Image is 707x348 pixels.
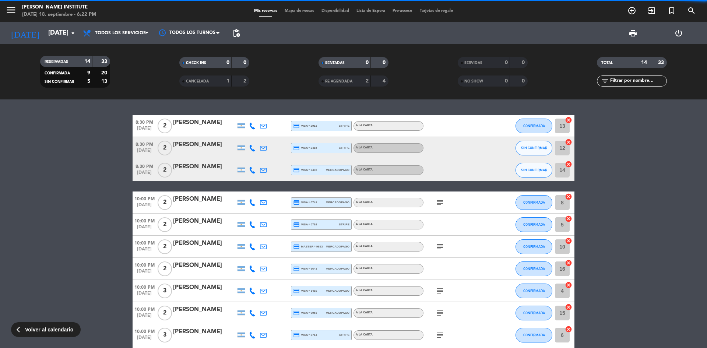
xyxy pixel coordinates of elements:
[133,291,156,299] span: [DATE]
[173,118,236,127] div: [PERSON_NAME]
[133,162,156,170] span: 8:30 PM
[22,11,96,18] div: [DATE] 18. septiembre - 6:22 PM
[339,222,349,227] span: stripe
[84,59,90,64] strong: 14
[326,310,349,315] span: mercadopago
[293,199,317,206] span: visa * 0741
[250,9,281,13] span: Mis reservas
[523,124,545,128] span: CONFIRMADA
[293,145,317,151] span: visa * 2415
[516,195,552,210] button: CONFIRMADA
[383,78,387,84] strong: 4
[565,116,572,124] i: cancel
[356,245,373,248] span: A LA CARTA
[436,198,444,207] i: subject
[6,4,17,15] i: menu
[6,4,17,18] button: menu
[158,217,172,232] span: 2
[293,123,317,129] span: visa * 2913
[293,199,300,206] i: credit_card
[505,78,508,84] strong: 0
[45,80,74,84] span: SIN CONFIRMAR
[95,31,146,36] span: Todos los servicios
[87,70,90,75] strong: 9
[173,305,236,314] div: [PERSON_NAME]
[326,168,349,172] span: mercadopago
[25,326,73,334] span: Volver al calendario
[293,167,300,173] i: credit_card
[516,239,552,254] button: CONFIRMADA
[101,59,109,64] strong: 33
[667,6,676,15] i: turned_in_not
[565,193,572,200] i: cancel
[133,126,156,134] span: [DATE]
[565,281,572,289] i: cancel
[45,60,68,64] span: RESERVADAS
[565,215,572,222] i: cancel
[565,259,572,267] i: cancel
[158,239,172,254] span: 2
[158,195,172,210] span: 2
[523,311,545,315] span: CONFIRMADA
[293,167,317,173] span: visa * 0492
[133,313,156,321] span: [DATE]
[656,22,701,44] div: LOG OUT
[674,29,683,38] i: power_settings_new
[356,311,373,314] span: A LA CARTA
[416,9,457,13] span: Tarjetas de regalo
[133,335,156,344] span: [DATE]
[326,266,349,271] span: mercadopago
[281,9,318,13] span: Mapa de mesas
[366,60,369,65] strong: 0
[325,61,345,65] span: SENTADAS
[389,9,416,13] span: Pre-acceso
[173,239,236,248] div: [PERSON_NAME]
[356,201,373,204] span: A LA CARTA
[523,245,545,249] span: CONFIRMADA
[565,303,572,311] i: cancel
[356,168,373,171] span: A LA CARTA
[173,283,236,292] div: [PERSON_NAME]
[629,29,637,38] span: print
[658,60,665,65] strong: 33
[436,242,444,251] i: subject
[293,266,300,272] i: credit_card
[565,138,572,146] i: cancel
[523,267,545,271] span: CONFIRMADA
[293,221,317,228] span: visa * 5792
[565,237,572,245] i: cancel
[293,123,300,129] i: credit_card
[226,78,229,84] strong: 1
[293,310,317,316] span: visa * 9953
[356,333,373,336] span: A LA CARTA
[17,326,23,333] span: arrow_back_ios
[326,200,349,205] span: mercadopago
[356,146,373,149] span: A LA CARTA
[243,60,248,65] strong: 0
[293,243,323,250] span: master * 9893
[226,60,229,65] strong: 0
[516,163,552,177] button: SIN CONFIRMAR
[158,261,172,276] span: 2
[293,221,300,228] i: credit_card
[522,78,526,84] strong: 0
[22,4,96,11] div: [PERSON_NAME] Institute
[173,217,236,226] div: [PERSON_NAME]
[133,282,156,291] span: 10:00 PM
[516,141,552,155] button: SIN CONFIRMAR
[326,288,349,293] span: mercadopago
[356,124,373,127] span: A LA CARTA
[293,145,300,151] i: credit_card
[158,141,172,155] span: 2
[186,61,206,65] span: CHECK INS
[339,145,349,150] span: stripe
[173,140,236,150] div: [PERSON_NAME]
[523,222,545,226] span: CONFIRMADA
[6,25,45,41] i: [DATE]
[516,328,552,342] button: CONFIRMADA
[436,331,444,340] i: subject
[436,287,444,295] i: subject
[523,333,545,337] span: CONFIRMADA
[158,328,172,342] span: 3
[158,284,172,298] span: 3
